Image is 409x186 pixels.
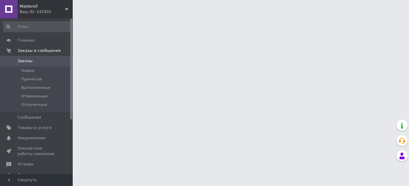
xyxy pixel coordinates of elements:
[18,161,34,167] span: Отзывы
[21,93,48,99] span: Отмененные
[21,102,47,107] span: Оплаченные
[18,38,35,43] span: Главная
[21,85,50,90] span: Выполненные
[18,172,42,178] span: Покупатели
[20,4,65,9] span: Masteroll
[18,146,56,157] span: Показатели работы компании
[3,21,71,32] input: Поиск
[18,135,45,141] span: Уведомления
[18,115,41,120] span: Сообщения
[18,48,61,53] span: Заказы и сообщения
[21,68,35,73] span: Новые
[18,125,52,130] span: Товары и услуги
[20,9,73,15] div: Ваш ID: 142501
[18,58,32,64] span: Заказы
[21,76,42,82] span: Принятые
